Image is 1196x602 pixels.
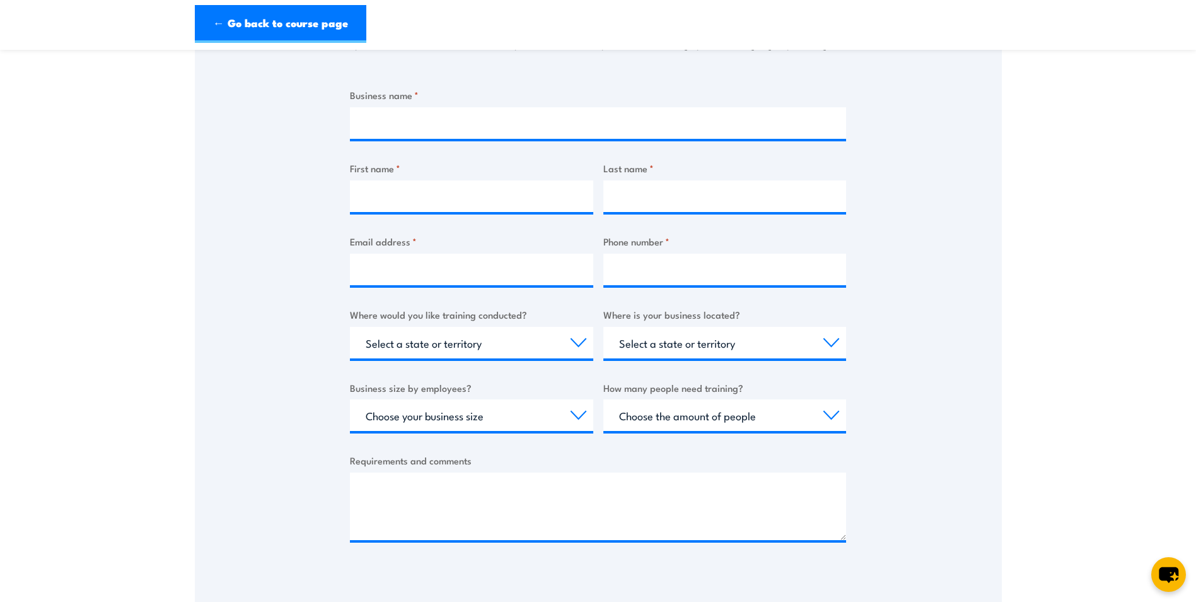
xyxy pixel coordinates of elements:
[603,381,847,395] label: How many people need training?
[1151,557,1186,592] button: chat-button
[350,234,593,249] label: Email address
[350,453,846,468] label: Requirements and comments
[350,307,593,322] label: Where would you like training conducted?
[350,381,593,395] label: Business size by employees?
[603,161,847,175] label: Last name
[350,161,593,175] label: First name
[195,5,366,43] a: ← Go back to course page
[603,234,847,249] label: Phone number
[350,88,846,102] label: Business name
[603,307,847,322] label: Where is your business located?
